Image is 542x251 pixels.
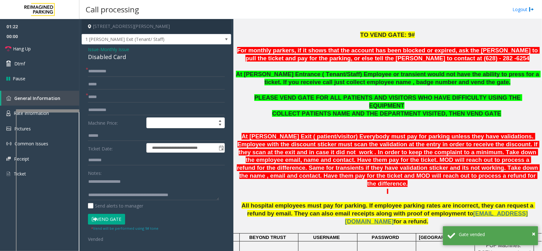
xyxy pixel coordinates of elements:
[6,157,11,161] img: 'icon'
[14,126,31,132] span: Pictures
[217,143,224,152] span: Toggle popup
[88,236,103,242] span: Vended
[529,6,534,13] img: logout
[459,231,533,238] div: Gate vended
[86,143,145,153] label: Ticket Date:
[313,235,340,240] span: USERNAME
[82,19,231,34] h4: [STREET_ADDRESS][PERSON_NAME]
[14,110,49,116] span: Rate Information
[13,75,25,82] span: Pause
[272,110,501,117] span: COLLECT PATIENTS NAME AND THE DEPARTMENT VISITED, THEN VEND GATE
[419,235,470,240] span: [GEOGRAPHIC_DATA]
[216,118,224,123] span: Increase value
[14,156,29,162] span: Receipt
[532,229,535,238] span: ×
[88,46,99,53] span: Issue
[237,133,540,187] span: At [PERSON_NAME] Exit ( patient/visitor) Everybody must pay for parking unless they have validati...
[532,229,535,239] button: Close
[91,226,158,231] small: Vend will be performed using 9# tone
[14,95,60,101] span: General Information
[82,34,201,44] span: 1 [PERSON_NAME] Exit (Tenant/ Staff)
[88,202,143,209] label: Send alerts to manager
[345,210,528,225] span: [EMAIL_ADDRESS][DOMAIN_NAME]
[13,45,31,52] span: Hang Up
[88,214,125,225] button: Vend Gate
[100,46,129,53] span: Monthly Issue
[1,91,79,106] a: General Information
[6,171,10,177] img: 'icon'
[88,168,102,176] label: Notes:
[6,96,11,101] img: 'icon'
[242,202,535,217] span: All hospital employees must pay for parking. If employee parking rates are incorrect, they can re...
[14,60,25,67] span: Dtmf
[237,47,540,62] font: For monthly parkers, if it shows that the account has been blocked or expired, ask the [PERSON_NA...
[216,123,224,128] span: Decrease value
[372,235,399,240] span: PASSWORD
[249,235,286,240] span: BEYOND TRUST
[15,141,48,147] span: Common Issues
[6,127,11,131] img: 'icon'
[86,117,145,128] label: Machine Price:
[88,53,225,61] div: Disabled Card
[486,243,521,248] span: POF Machines:
[345,211,528,224] a: [EMAIL_ADDRESS][DOMAIN_NAME]
[236,71,541,85] span: At [PERSON_NAME] Entrance ( Tenant/Staff) Employee or transient would not have the ability to pre...
[512,6,534,13] a: Logout
[99,46,129,52] span: -
[394,218,428,225] span: for a refund.
[6,141,11,146] img: 'icon'
[83,2,142,17] h3: Call processing
[14,171,26,177] span: Ticket
[6,110,10,116] img: 'icon'
[254,94,522,109] span: PLEASE VEND GATE FOR ALL PATIENTS AND VISITORS WHO HAVE DIFFICULTY USING THE EQUIPMENT
[360,31,415,38] span: TO VEND GATE: 9#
